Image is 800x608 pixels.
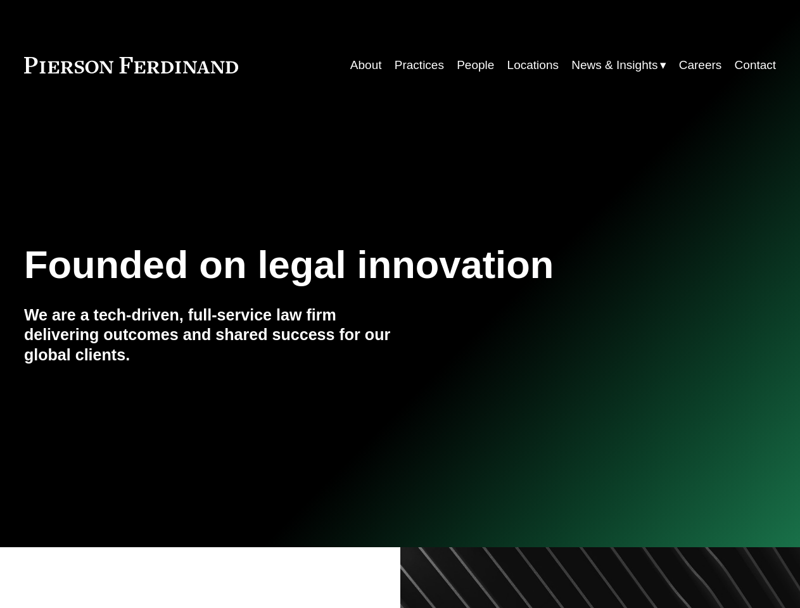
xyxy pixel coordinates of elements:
[395,53,444,77] a: Practices
[571,54,657,76] span: News & Insights
[679,53,722,77] a: Careers
[571,53,666,77] a: folder dropdown
[735,53,777,77] a: Contact
[24,305,400,366] h4: We are a tech-driven, full-service law firm delivering outcomes and shared success for our global...
[507,53,559,77] a: Locations
[350,53,382,77] a: About
[24,243,651,287] h1: Founded on legal innovation
[457,53,494,77] a: People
